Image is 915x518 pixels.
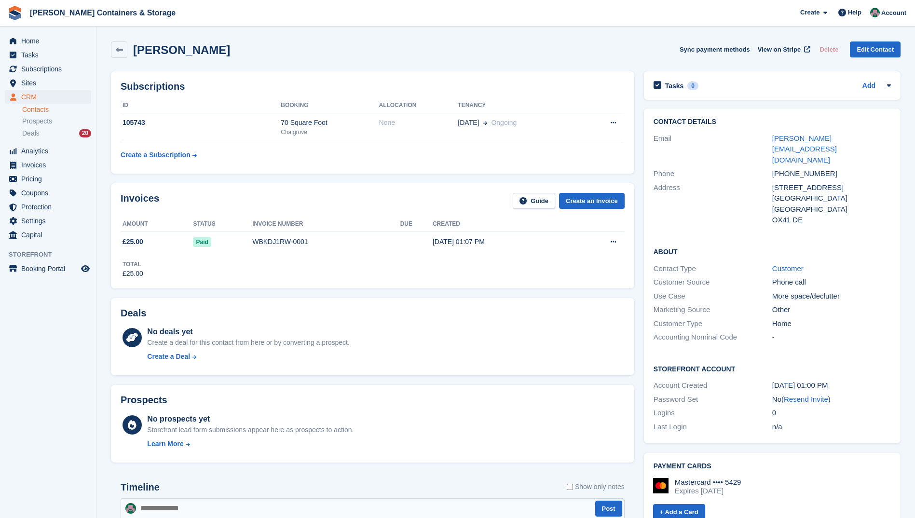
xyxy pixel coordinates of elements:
div: Learn More [147,439,183,449]
a: Create an Invoice [559,193,625,209]
div: Logins [654,408,772,419]
a: Customer [772,264,804,273]
h2: About [654,246,891,256]
div: Contact Type [654,263,772,274]
a: menu [5,200,91,214]
span: Subscriptions [21,62,79,76]
th: Status [193,217,252,232]
div: Total [123,260,143,269]
input: Show only notes [567,482,573,492]
a: [PERSON_NAME][EMAIL_ADDRESS][DOMAIN_NAME] [772,134,837,164]
img: Mastercard Logo [653,478,669,493]
div: OX41 DE [772,215,891,226]
span: Paid [193,237,211,247]
span: Deals [22,129,40,138]
div: Marketing Source [654,304,772,315]
span: Create [800,8,819,17]
div: Email [654,133,772,166]
button: Sync payment methods [680,41,750,57]
div: n/a [772,422,891,433]
div: £25.00 [123,269,143,279]
span: Analytics [21,144,79,158]
a: Prospects [22,116,91,126]
div: Phone [654,168,772,179]
span: Prospects [22,117,52,126]
div: Accounting Nominal Code [654,332,772,343]
div: Address [654,182,772,226]
div: Create a deal for this contact from here or by converting a prospect. [147,338,349,348]
div: Other [772,304,891,315]
span: Help [848,8,861,17]
span: Tasks [21,48,79,62]
th: Invoice number [252,217,400,232]
h2: Subscriptions [121,81,625,92]
a: Create a Subscription [121,146,197,164]
a: Edit Contact [850,41,901,57]
span: Protection [21,200,79,214]
div: 70 Square Foot [281,118,379,128]
div: Last Login [654,422,772,433]
a: Create a Deal [147,352,349,362]
span: View on Stripe [758,45,801,55]
th: ID [121,98,281,113]
div: [GEOGRAPHIC_DATA] [772,204,891,215]
button: Delete [816,41,842,57]
span: Coupons [21,186,79,200]
div: - [772,332,891,343]
div: Expires [DATE] [675,487,741,495]
a: menu [5,262,91,275]
a: Contacts [22,105,91,114]
a: menu [5,214,91,228]
span: Settings [21,214,79,228]
span: Booking Portal [21,262,79,275]
h2: [PERSON_NAME] [133,43,230,56]
a: menu [5,228,91,242]
th: Amount [121,217,193,232]
a: Resend Invite [784,395,828,403]
div: [PHONE_NUMBER] [772,168,891,179]
a: [PERSON_NAME] Containers & Storage [26,5,179,21]
h2: Storefront Account [654,364,891,373]
h2: Timeline [121,482,160,493]
div: Phone call [772,277,891,288]
span: Capital [21,228,79,242]
div: WBKDJ1RW-0001 [252,237,400,247]
div: Password Set [654,394,772,405]
div: Chalgrove [281,128,379,136]
a: View on Stripe [754,41,812,57]
div: [GEOGRAPHIC_DATA] [772,193,891,204]
a: Add [862,81,875,92]
span: Storefront [9,250,96,259]
div: Storefront lead form submissions appear here as prospects to action. [147,425,354,435]
a: menu [5,90,91,104]
div: Use Case [654,291,772,302]
div: 0 [687,82,698,90]
th: Tenancy [458,98,582,113]
a: Deals 20 [22,128,91,138]
a: Preview store [80,263,91,274]
div: Create a Deal [147,352,190,362]
div: None [379,118,458,128]
a: menu [5,34,91,48]
a: menu [5,144,91,158]
th: Created [433,217,571,232]
a: menu [5,62,91,76]
h2: Invoices [121,193,159,209]
h2: Deals [121,308,146,319]
div: Customer Source [654,277,772,288]
div: Account Created [654,380,772,391]
img: stora-icon-8386f47178a22dfd0bd8f6a31ec36ba5ce8667c1dd55bd0f319d3a0aa187defe.svg [8,6,22,20]
img: Julia Marcham [870,8,880,17]
th: Booking [281,98,379,113]
span: ( ) [781,395,831,403]
a: menu [5,172,91,186]
a: Learn More [147,439,354,449]
div: [STREET_ADDRESS] [772,182,891,193]
div: Create a Subscription [121,150,191,160]
div: No [772,394,891,405]
div: [DATE] 01:07 PM [433,237,571,247]
div: 20 [79,129,91,137]
h2: Tasks [665,82,684,90]
span: £25.00 [123,237,143,247]
div: No deals yet [147,326,349,338]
